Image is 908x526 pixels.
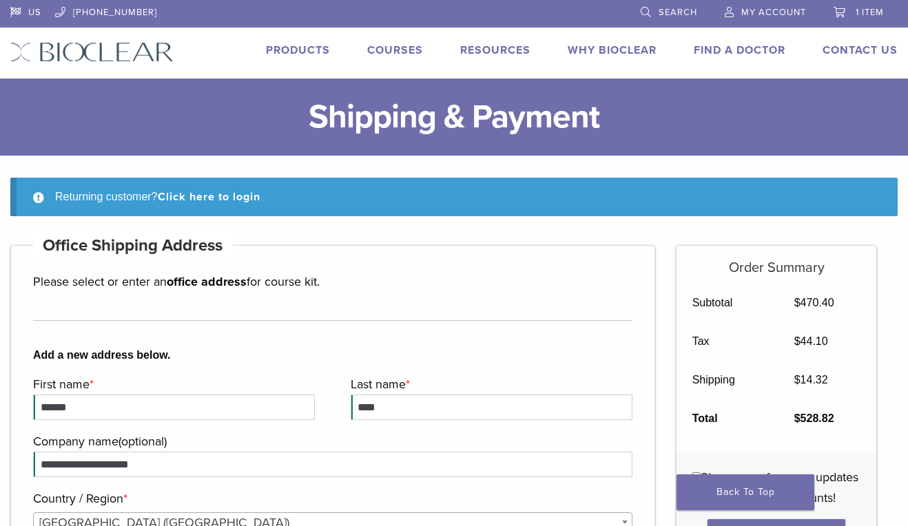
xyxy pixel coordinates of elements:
[794,335,801,347] span: $
[794,335,828,347] bdi: 44.10
[856,7,884,18] span: 1 item
[33,271,632,292] p: Please select or enter an for course kit.
[677,361,778,399] th: Shipping
[677,474,814,510] a: Back To Top
[677,322,778,361] th: Tax
[10,178,898,216] div: Returning customer?
[33,229,233,262] h4: Office Shipping Address
[794,374,828,386] bdi: 14.32
[823,43,898,57] a: Contact Us
[677,399,778,438] th: Total
[677,284,778,322] th: Subtotal
[677,246,876,276] h5: Order Summary
[167,274,247,289] strong: office address
[266,43,330,57] a: Products
[158,190,260,204] a: Click here to login
[33,431,629,452] label: Company name
[794,374,801,386] span: $
[701,470,858,505] span: Sign me up for news updates and product discounts!
[794,412,801,424] span: $
[794,297,801,308] span: $
[33,347,632,364] b: Add a new address below.
[741,7,806,18] span: My Account
[692,472,701,481] input: Sign me up for news updates and product discounts!
[33,488,629,509] label: Country / Region
[460,43,530,57] a: Resources
[794,297,834,308] bdi: 470.40
[10,42,174,62] img: Bioclear
[118,434,167,449] span: (optional)
[367,43,423,57] a: Courses
[694,43,785,57] a: Find A Doctor
[659,7,697,18] span: Search
[33,374,311,394] label: First name
[794,412,834,424] bdi: 528.82
[568,43,657,57] a: Why Bioclear
[351,374,629,394] label: Last name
